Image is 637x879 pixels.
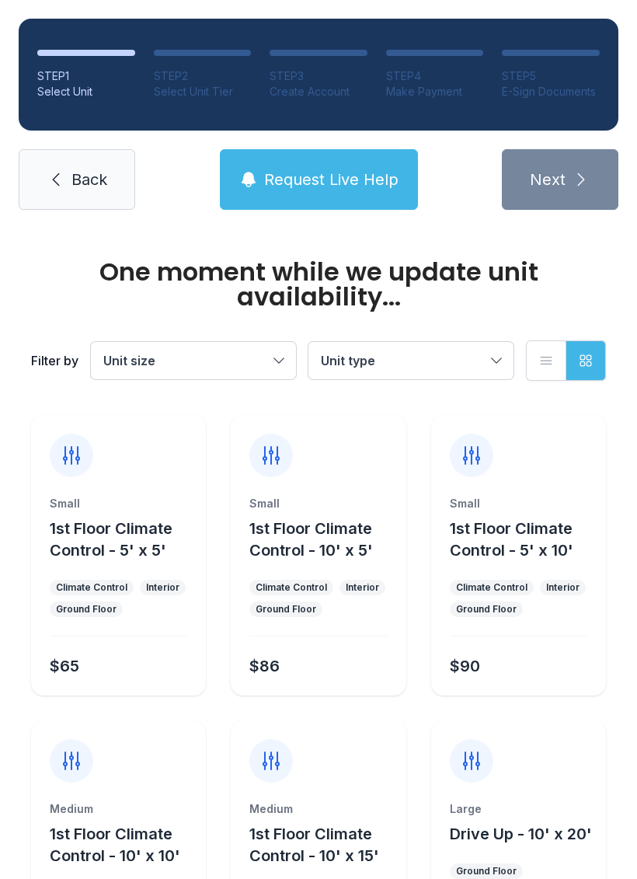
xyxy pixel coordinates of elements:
button: 1st Floor Climate Control - 5' x 5' [50,518,200,561]
button: 1st Floor Climate Control - 5' x 10' [450,518,600,561]
button: 1st Floor Climate Control - 10' x 10' [50,823,200,867]
div: STEP 4 [386,68,484,84]
span: Next [530,169,566,190]
div: STEP 2 [154,68,252,84]
div: Make Payment [386,84,484,99]
div: Select Unit Tier [154,84,252,99]
div: Interior [146,581,179,594]
button: 1st Floor Climate Control - 10' x 15' [249,823,399,867]
div: Create Account [270,84,367,99]
button: Drive Up - 10' x 20' [450,823,592,845]
button: Unit size [91,342,296,379]
span: 1st Floor Climate Control - 5' x 5' [50,519,172,560]
div: STEP 1 [37,68,135,84]
span: Request Live Help [264,169,399,190]
div: Small [50,496,187,511]
span: Drive Up - 10' x 20' [450,825,592,843]
div: Medium [50,801,187,817]
div: Small [249,496,387,511]
button: Unit type [308,342,513,379]
div: Select Unit [37,84,135,99]
div: Ground Floor [56,603,117,616]
div: Interior [546,581,580,594]
span: 1st Floor Climate Control - 10' x 5' [249,519,373,560]
div: Medium [249,801,387,817]
div: Climate Control [56,581,127,594]
span: 1st Floor Climate Control - 10' x 10' [50,825,180,865]
div: E-Sign Documents [502,84,600,99]
div: One moment while we update unit availability... [31,260,606,309]
span: Unit size [103,353,155,368]
span: 1st Floor Climate Control - 5' x 10' [450,519,573,560]
div: STEP 3 [270,68,367,84]
span: Unit type [321,353,375,368]
div: Ground Floor [456,865,517,877]
div: Ground Floor [456,603,517,616]
div: Climate Control [456,581,527,594]
div: $65 [50,655,79,677]
div: Climate Control [256,581,327,594]
div: Filter by [31,351,78,370]
span: 1st Floor Climate Control - 10' x 15' [249,825,379,865]
button: 1st Floor Climate Control - 10' x 5' [249,518,399,561]
div: Ground Floor [256,603,316,616]
div: Interior [346,581,379,594]
div: $86 [249,655,280,677]
div: Large [450,801,587,817]
div: $90 [450,655,480,677]
div: STEP 5 [502,68,600,84]
div: Small [450,496,587,511]
span: Back [71,169,107,190]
